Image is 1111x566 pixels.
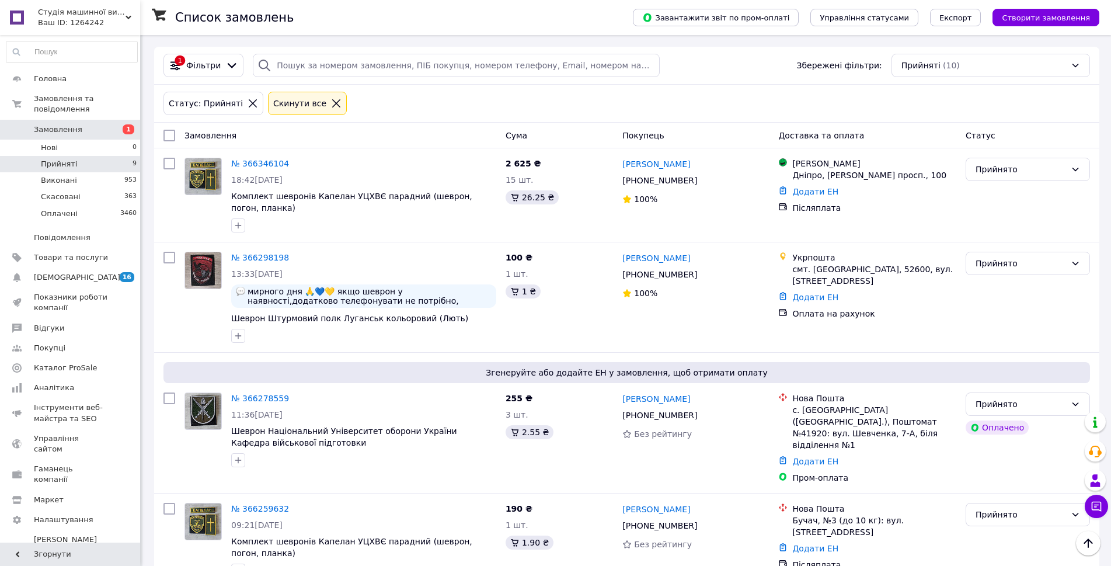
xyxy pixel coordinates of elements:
span: Каталог ProSale [34,363,97,373]
button: Створити замовлення [992,9,1099,26]
img: Фото товару [185,252,221,289]
h1: Список замовлень [175,11,294,25]
span: Повідомлення [34,232,90,243]
span: 11:36[DATE] [231,410,283,419]
a: № 366298198 [231,253,289,262]
div: с. [GEOGRAPHIC_DATA] ([GEOGRAPHIC_DATA].), Поштомат №41920: вул. Шевченка, 7-А, біля відділення №1 [792,404,956,451]
span: Замовлення [184,131,236,140]
span: Без рейтингу [634,540,692,549]
span: 255 ₴ [506,394,532,403]
button: Наверх [1076,531,1100,555]
span: [PHONE_NUMBER] [622,176,697,185]
span: 16 [120,272,134,282]
span: 15 шт. [506,175,534,185]
div: Оплата на рахунок [792,308,956,320]
span: Статус [966,131,995,140]
span: Показники роботи компанії [34,292,108,313]
div: 26.25 ₴ [506,190,559,204]
div: Прийнято [976,163,1066,176]
span: 3 шт. [506,410,528,419]
a: № 366278559 [231,394,289,403]
span: Товари та послуги [34,252,108,263]
span: 190 ₴ [506,504,532,513]
span: Інструменти веб-майстра та SEO [34,402,108,423]
span: Створити замовлення [1002,13,1090,22]
span: Аналітика [34,383,74,393]
div: Укрпошта [792,252,956,263]
div: Прийнято [976,508,1066,521]
span: Згенеруйте або додайте ЕН у замовлення, щоб отримати оплату [168,367,1085,379]
span: мирного дня 🙏💙💛 якщо шеврон у наявності,додатково телефонувати не потрібно, чекатиму номер ттн ,д... [248,287,492,305]
span: [DEMOGRAPHIC_DATA] [34,272,120,283]
a: [PERSON_NAME] [622,158,690,170]
span: Прийняті [41,159,77,169]
div: Нова Пошта [792,393,956,404]
span: Скасовані [41,192,81,202]
span: 9 [133,159,137,169]
span: 0 [133,143,137,153]
span: (10) [943,61,960,70]
a: Додати ЕН [792,187,838,196]
button: Завантажити звіт по пром-оплаті [633,9,799,26]
span: Оплачені [41,209,78,219]
div: Прийнято [976,257,1066,270]
span: 1 шт. [506,520,528,530]
span: Прийняті [901,60,941,71]
span: 18:42[DATE] [231,175,283,185]
span: Управління сайтом [34,433,108,454]
a: Шеврон Національний Університет оборони України Кафедра військової підготовки [231,426,457,447]
span: Виконані [41,175,77,186]
a: Комплект шевронів Капелан УЦХВЄ парадний (шеврон, погон, планка) [231,192,472,213]
span: 1 шт. [506,269,528,279]
a: Додати ЕН [792,457,838,466]
a: Фото товару [184,252,222,289]
span: 100% [634,195,657,204]
a: № 366346104 [231,159,289,168]
button: Управління статусами [810,9,918,26]
span: Експорт [939,13,972,22]
div: смт. [GEOGRAPHIC_DATA], 52600, вул. [STREET_ADDRESS] [792,263,956,287]
a: Додати ЕН [792,544,838,553]
a: Фото товару [184,158,222,195]
span: Збережені фільтри: [796,60,882,71]
input: Пошук за номером замовлення, ПІБ покупця, номером телефону, Email, номером накладної [253,54,659,77]
img: Фото товару [185,504,221,540]
span: Без рейтингу [634,429,692,439]
span: 09:21[DATE] [231,520,283,530]
img: Фото товару [185,393,221,429]
span: Гаманець компанії [34,464,108,485]
span: Завантажити звіт по пром-оплаті [642,12,789,23]
span: Покупці [34,343,65,353]
span: Маркет [34,495,64,505]
a: Шеврон Штурмовий полк Луганськ кольоровий (Лють) [231,314,468,323]
input: Пошук [6,41,137,62]
img: Фото товару [185,158,221,195]
span: [PHONE_NUMBER] [622,411,697,420]
div: Бучач, №3 (до 10 кг): вул. [STREET_ADDRESS] [792,515,956,538]
a: Комплект шевронів Капелан УЦХВЄ парадний (шеврон, погон, планка) [231,537,472,558]
div: Нова Пошта [792,503,956,515]
a: № 366259632 [231,504,289,513]
span: Cума [506,131,527,140]
span: Управління статусами [820,13,909,22]
div: 2.55 ₴ [506,425,553,439]
span: Замовлення та повідомлення [34,93,140,114]
span: 13:33[DATE] [231,269,283,279]
a: Додати ЕН [792,293,838,302]
span: Фільтри [186,60,221,71]
span: Студія машинної вишивки "ВІЛЬНІ" [38,7,126,18]
div: Дніпро, [PERSON_NAME] просп., 100 [792,169,956,181]
a: Фото товару [184,503,222,540]
div: 1.90 ₴ [506,536,553,550]
div: [PERSON_NAME] [792,158,956,169]
div: Статус: Прийняті [166,97,245,110]
a: [PERSON_NAME] [622,252,690,264]
div: 1 ₴ [506,284,541,298]
span: 100 ₴ [506,253,532,262]
div: Оплачено [966,421,1029,435]
span: Нові [41,143,58,153]
div: Прийнято [976,398,1066,411]
span: 2 625 ₴ [506,159,541,168]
